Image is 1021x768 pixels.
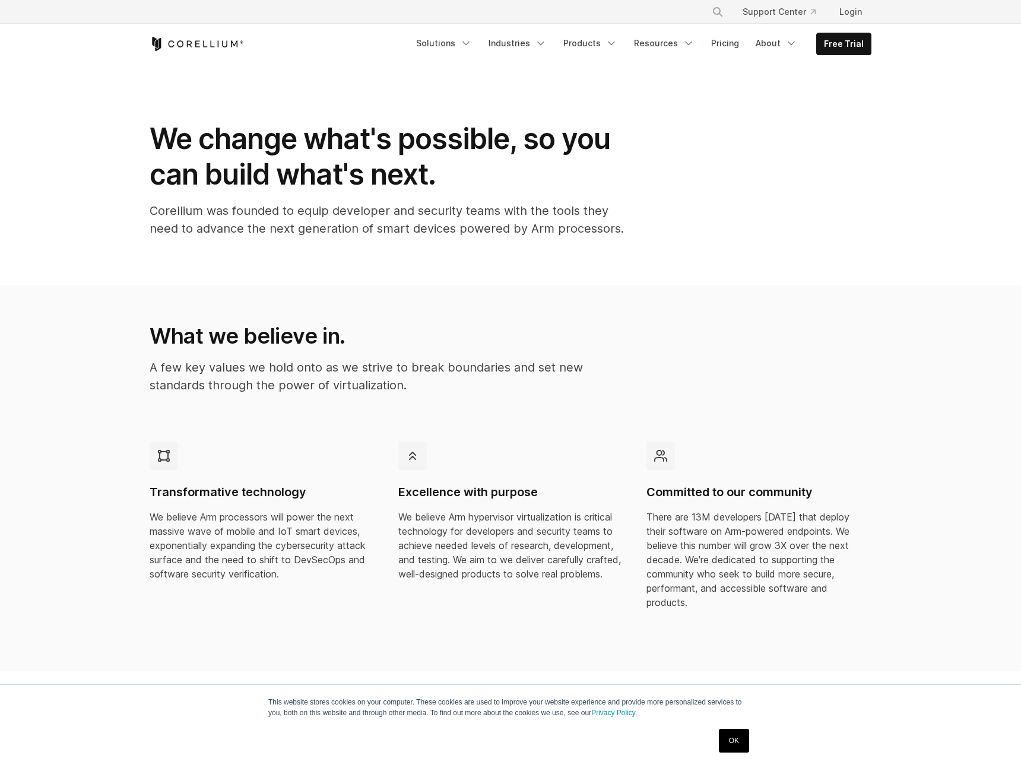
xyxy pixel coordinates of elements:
[268,697,753,718] p: This website stores cookies on your computer. These cookies are used to improve your website expe...
[646,484,871,500] h4: Committed to our community
[591,709,637,717] a: Privacy Policy.
[646,510,871,610] p: There are 13M developers [DATE] that deploy their software on Arm-powered endpoints. We believe t...
[481,33,554,54] a: Industries
[627,33,702,54] a: Resources
[817,33,871,55] a: Free Trial
[556,33,624,54] a: Products
[150,121,624,192] h1: We change what's possible, so you can build what's next.
[733,1,825,23] a: Support Center
[704,33,746,54] a: Pricing
[150,510,375,581] p: We believe Arm processors will power the next massive wave of mobile and IoT smart devices, expon...
[150,484,375,500] h4: Transformative technology
[719,729,749,753] a: OK
[409,33,479,54] a: Solutions
[150,202,624,237] p: Corellium was founded to equip developer and security teams with the tools they need to advance t...
[150,358,623,394] p: A few key values we hold onto as we strive to break boundaries and set new standards through the ...
[749,33,804,54] a: About
[150,37,244,51] a: Corellium Home
[697,1,871,23] div: Navigation Menu
[150,323,623,349] h2: What we believe in.
[398,484,623,500] h4: Excellence with purpose
[398,510,623,581] p: We believe Arm hypervisor virtualization is critical technology for developers and security teams...
[409,33,871,55] div: Navigation Menu
[707,1,728,23] button: Search
[830,1,871,23] a: Login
